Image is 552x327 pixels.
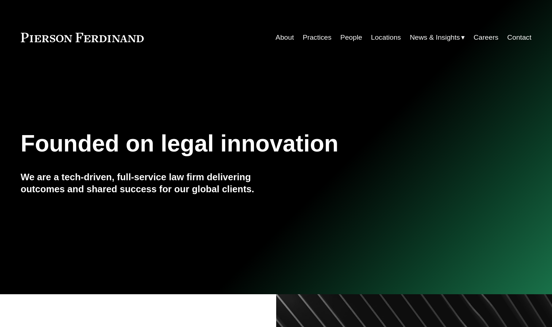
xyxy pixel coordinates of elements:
[410,31,465,44] a: folder dropdown
[303,31,332,44] a: Practices
[275,31,294,44] a: About
[474,31,498,44] a: Careers
[507,31,531,44] a: Contact
[21,130,447,157] h1: Founded on legal innovation
[371,31,401,44] a: Locations
[410,31,460,44] span: News & Insights
[21,171,276,195] h4: We are a tech-driven, full-service law firm delivering outcomes and shared success for our global...
[340,31,362,44] a: People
